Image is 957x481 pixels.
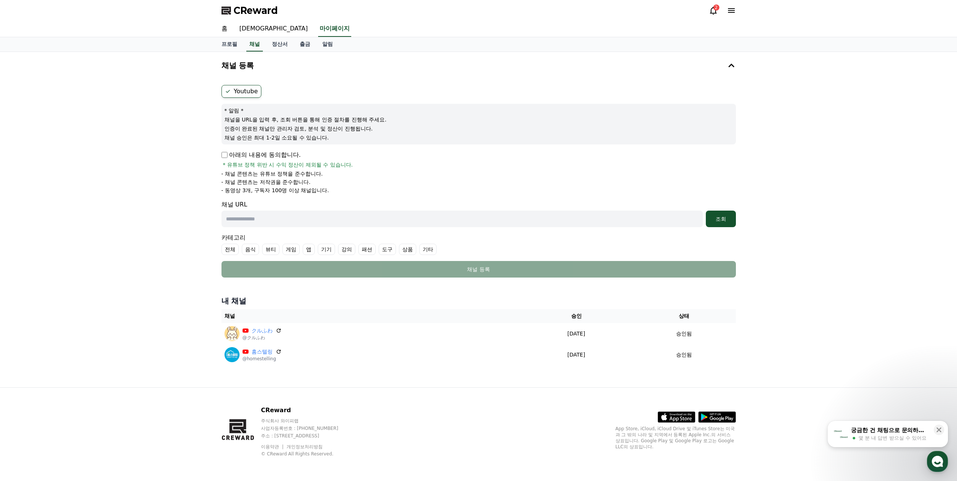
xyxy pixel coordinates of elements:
[709,6,718,15] a: 2
[709,215,733,223] div: 조회
[338,244,355,255] label: 강의
[116,250,125,256] span: 설정
[523,351,630,359] p: [DATE]
[224,134,733,141] p: 채널 승인은 최대 1-2일 소요될 수 있습니다.
[632,309,736,323] th: 상태
[261,418,353,424] p: 주식회사 와이피랩
[520,309,633,323] th: 승인
[221,170,323,178] p: - 채널 콘텐츠는 유튜브 정책을 준수합니다.
[713,5,719,11] div: 2
[223,161,353,168] span: * 유튜브 정책 위반 시 수익 정산이 제외될 수 있습니다.
[97,238,144,257] a: 설정
[50,238,97,257] a: 대화
[303,244,315,255] label: 앱
[237,266,721,273] div: 채널 등록
[221,200,736,227] div: 채널 URL
[215,37,243,52] a: 프로필
[676,351,692,359] p: 승인됨
[616,426,736,450] p: App Store, iCloud, iCloud Drive 및 iTunes Store는 미국과 그 밖의 나라 및 지역에서 등록된 Apple Inc.의 서비스 상표입니다. Goo...
[221,187,329,194] p: - 동영상 3개, 구독자 100명 이상 채널입니다.
[224,125,733,132] p: 인증이 완료된 채널만 관리자 검토, 분석 및 정산이 진행됩니다.
[318,21,351,37] a: 마이페이지
[261,406,353,415] p: CReward
[221,61,254,70] h4: 채널 등록
[221,244,239,255] label: 전체
[221,233,736,255] div: 카테고리
[246,37,263,52] a: 채널
[221,5,278,17] a: CReward
[252,327,273,335] a: クルふわ
[287,444,323,449] a: 개인정보처리방침
[523,330,630,338] p: [DATE]
[69,250,78,256] span: 대화
[221,296,736,306] h4: 내 채널
[676,330,692,338] p: 승인됨
[234,5,278,17] span: CReward
[262,244,279,255] label: 뷰티
[234,21,314,37] a: [DEMOGRAPHIC_DATA]
[242,244,259,255] label: 음식
[221,309,520,323] th: 채널
[2,238,50,257] a: 홈
[419,244,437,255] label: 기타
[224,116,733,123] p: 채널을 URL을 입력 후, 조회 버튼을 통해 인증 절차를 진행해 주세요.
[221,85,261,98] label: Youtube
[224,347,240,362] img: 홈스텔링
[358,244,376,255] label: 패션
[261,425,353,431] p: 사업자등록번호 : [PHONE_NUMBER]
[243,335,282,341] p: @クルふわ
[243,356,282,362] p: @homestelling
[379,244,396,255] label: 도구
[218,55,739,76] button: 채널 등록
[215,21,234,37] a: 홈
[266,37,294,52] a: 정산서
[24,250,28,256] span: 홈
[221,261,736,278] button: 채널 등록
[221,150,301,159] p: 아래의 내용에 동의합니다.
[252,348,273,356] a: 홈스텔링
[221,178,311,186] p: - 채널 콘텐츠는 저작권을 준수합니다.
[706,211,736,227] button: 조회
[294,37,316,52] a: 출금
[261,444,285,449] a: 이용약관
[318,244,335,255] label: 기기
[316,37,339,52] a: 알림
[224,326,240,341] img: クルふわ
[261,433,353,439] p: 주소 : [STREET_ADDRESS]
[399,244,416,255] label: 상품
[282,244,300,255] label: 게임
[261,451,353,457] p: © CReward All Rights Reserved.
